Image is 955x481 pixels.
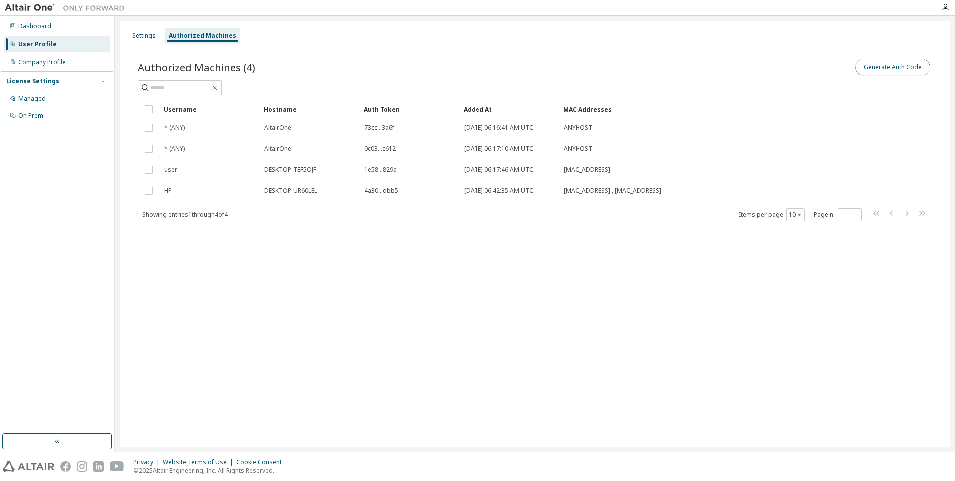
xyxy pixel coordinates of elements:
span: user [164,166,177,174]
button: 10 [789,211,802,219]
span: [DATE] 06:16:41 AM UTC [464,124,533,132]
div: User Profile [18,40,57,48]
div: Added At [464,101,555,117]
span: Authorized Machines (4) [138,60,255,74]
div: Hostname [264,101,356,117]
div: Settings [132,32,156,40]
div: Auth Token [364,101,456,117]
div: Dashboard [18,22,51,30]
img: facebook.svg [60,461,71,472]
span: AltairOne [264,145,291,153]
div: License Settings [6,77,59,85]
button: Generate Auth Code [855,59,930,76]
span: Showing entries 1 through 4 of 4 [142,210,228,219]
span: * (ANY) [164,124,185,132]
span: [MAC_ADDRESS] , [MAC_ADDRESS] [564,187,661,195]
div: Managed [18,95,46,103]
div: Username [164,101,256,117]
span: 4a30...dbb5 [364,187,398,195]
img: Altair One [5,3,130,13]
p: © 2025 Altair Engineering, Inc. All Rights Reserved. [133,466,288,475]
div: Website Terms of Use [163,458,236,466]
img: instagram.svg [77,461,87,472]
div: Authorized Machines [169,32,236,40]
img: youtube.svg [110,461,124,472]
span: 73cc...3a6f [364,124,394,132]
span: * (ANY) [164,145,185,153]
span: Page n. [814,208,862,221]
span: DESKTOP-TEF5OJF [264,166,316,174]
span: [MAC_ADDRESS] [564,166,610,174]
div: MAC Addresses [563,101,827,117]
span: [DATE] 06:17:10 AM UTC [464,145,533,153]
span: 0c03...c612 [364,145,396,153]
div: Privacy [133,458,163,466]
span: ANYHOST [564,145,592,153]
span: HP [164,187,172,195]
img: linkedin.svg [93,461,104,472]
div: Cookie Consent [236,458,288,466]
span: Items per page [739,208,805,221]
span: AltairOne [264,124,291,132]
span: DESKTOP-UR60LEL [264,187,317,195]
div: On Prem [18,112,43,120]
span: ANYHOST [564,124,592,132]
img: altair_logo.svg [3,461,54,472]
div: Company Profile [18,58,66,66]
span: 1e58...829a [364,166,397,174]
span: [DATE] 06:17:46 AM UTC [464,166,533,174]
span: [DATE] 06:42:35 AM UTC [464,187,533,195]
